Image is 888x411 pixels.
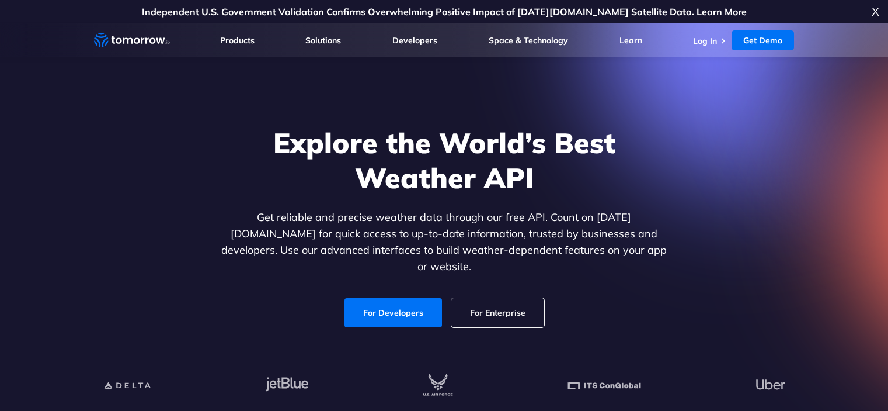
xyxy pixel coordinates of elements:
p: Get reliable and precise weather data through our free API. Count on [DATE][DOMAIN_NAME] for quic... [219,209,670,275]
a: Products [220,35,255,46]
h1: Explore the World’s Best Weather API [219,125,670,195]
a: Space & Technology [489,35,568,46]
a: For Developers [344,298,442,327]
a: Solutions [305,35,341,46]
a: Learn [619,35,642,46]
a: Home link [94,32,170,49]
a: For Enterprise [451,298,544,327]
a: Log In [693,36,717,46]
a: Independent U.S. Government Validation Confirms Overwhelming Positive Impact of [DATE][DOMAIN_NAM... [142,6,747,18]
a: Developers [392,35,437,46]
a: Get Demo [732,30,794,50]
